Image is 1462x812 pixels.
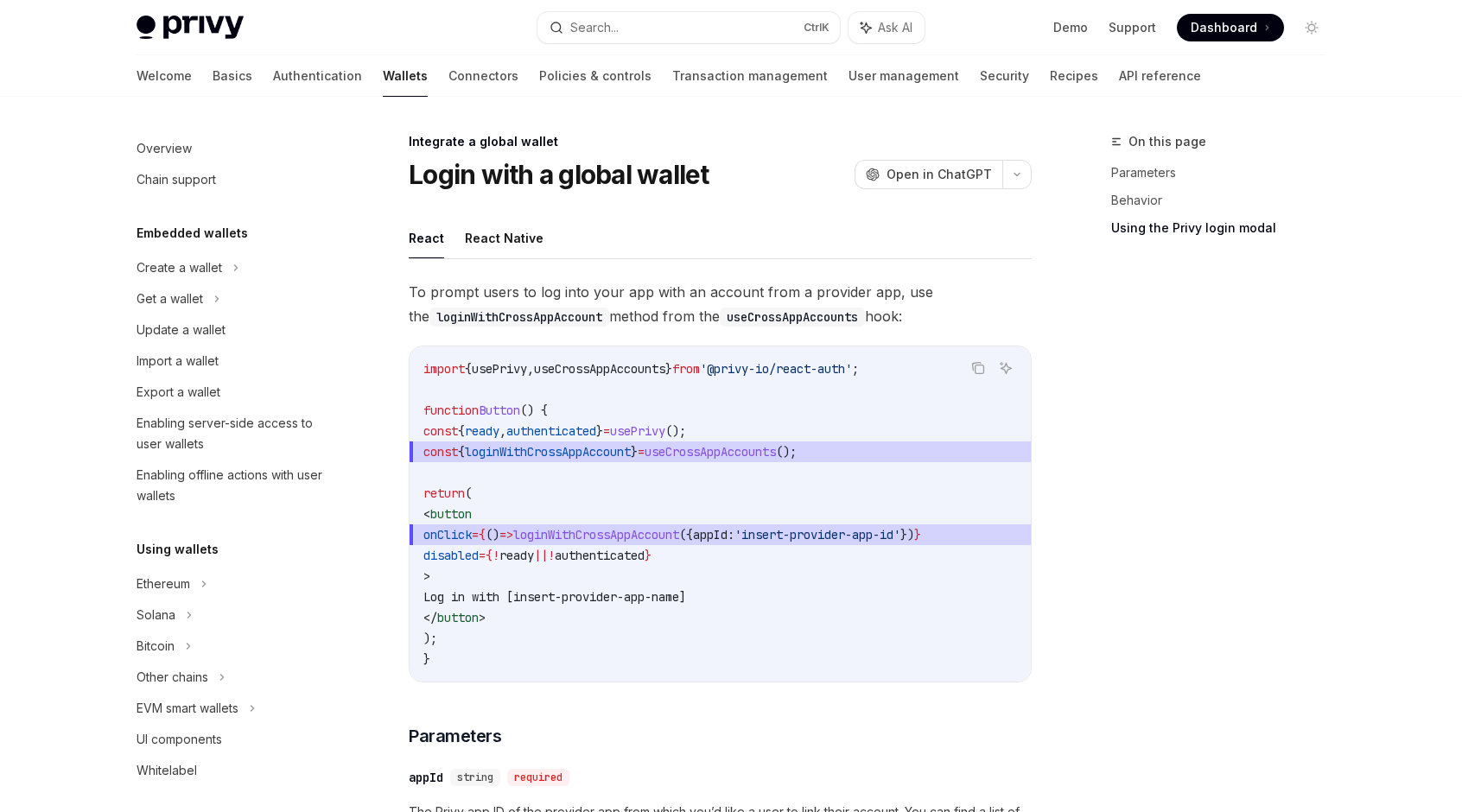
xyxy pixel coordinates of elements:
[137,760,197,781] div: Whitelabel
[423,610,437,625] span: </
[720,308,865,327] code: useCrossAppAccounts
[513,527,679,542] span: loginWithCrossAppAccount
[123,314,344,346] a: Update a wallet
[499,423,506,439] span: ,
[430,506,472,522] span: button
[570,17,619,38] div: Search...
[534,548,548,563] span: ||
[409,724,501,748] span: Parameters
[137,698,238,719] div: EVM smart wallets
[137,574,190,594] div: Ethereum
[458,444,465,460] span: {
[539,55,652,97] a: Policies & controls
[273,55,362,97] a: Authentication
[123,133,344,164] a: Overview
[137,667,208,688] div: Other chains
[429,308,609,327] code: loginWithCrossAppAccount
[1111,214,1339,242] a: Using the Privy login modal
[1177,14,1284,41] a: Dashboard
[409,159,709,190] h1: Login with a global wallet
[499,527,513,542] span: =>
[137,539,219,560] h5: Using wallets
[123,724,344,755] a: UI components
[887,166,992,183] span: Open in ChatGPT
[137,729,222,750] div: UI components
[479,527,486,542] span: {
[878,19,912,36] span: Ask AI
[506,423,596,439] span: authenticated
[1109,19,1156,36] a: Support
[213,55,252,97] a: Basics
[693,527,734,542] span: appId:
[123,460,344,511] a: Enabling offline actions with user wallets
[409,769,443,786] div: appId
[527,361,534,377] span: ,
[123,164,344,195] a: Chain support
[472,527,479,542] span: =
[1111,159,1339,187] a: Parameters
[610,423,665,439] span: usePrivy
[507,769,569,786] div: required
[448,55,518,97] a: Connectors
[914,527,921,542] span: }
[423,527,472,542] span: onClick
[465,423,499,439] span: ready
[645,444,776,460] span: useCrossAppAccounts
[1128,131,1206,152] span: On this page
[672,55,828,97] a: Transaction management
[423,444,458,460] span: const
[409,218,444,258] button: React
[479,403,520,418] span: Button
[423,403,479,418] span: function
[638,444,645,460] span: =
[423,423,458,439] span: const
[967,357,989,379] button: Copy the contents from the code block
[537,12,840,43] button: Search...CtrlK
[900,527,914,542] span: })
[423,631,437,646] span: );
[486,548,493,563] span: {
[458,423,465,439] span: {
[1119,55,1201,97] a: API reference
[804,21,830,35] span: Ctrl K
[849,55,959,97] a: User management
[700,361,852,377] span: '@privy-io/react-auth'
[137,465,334,506] div: Enabling offline actions with user wallets
[1111,187,1339,214] a: Behavior
[995,357,1017,379] button: Ask AI
[548,548,555,563] span: !
[1053,19,1088,36] a: Demo
[437,610,479,625] span: button
[123,755,344,786] a: Whitelabel
[137,289,203,309] div: Get a wallet
[137,320,226,340] div: Update a wallet
[383,55,428,97] a: Wallets
[137,351,219,371] div: Import a wallet
[493,548,499,563] span: !
[423,548,479,563] span: disabled
[137,138,192,159] div: Overview
[465,444,631,460] span: loginWithCrossAppAccount
[555,548,645,563] span: authenticated
[1298,14,1325,41] button: Toggle dark mode
[734,527,900,542] span: 'insert-provider-app-id'
[645,548,652,563] span: }
[534,361,665,377] span: useCrossAppAccounts
[465,485,472,501] span: (
[679,527,693,542] span: ({
[980,55,1029,97] a: Security
[672,361,700,377] span: from
[423,485,465,501] span: return
[423,589,686,605] span: Log in with [insert-provider-app-name]
[423,506,430,522] span: <
[137,169,216,190] div: Chain support
[631,444,638,460] span: }
[1191,19,1257,36] span: Dashboard
[123,408,344,460] a: Enabling server-side access to user wallets
[423,651,430,667] span: }
[486,527,499,542] span: ()
[423,568,430,584] span: >
[596,423,603,439] span: }
[137,636,175,657] div: Bitcoin
[776,444,797,460] span: ();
